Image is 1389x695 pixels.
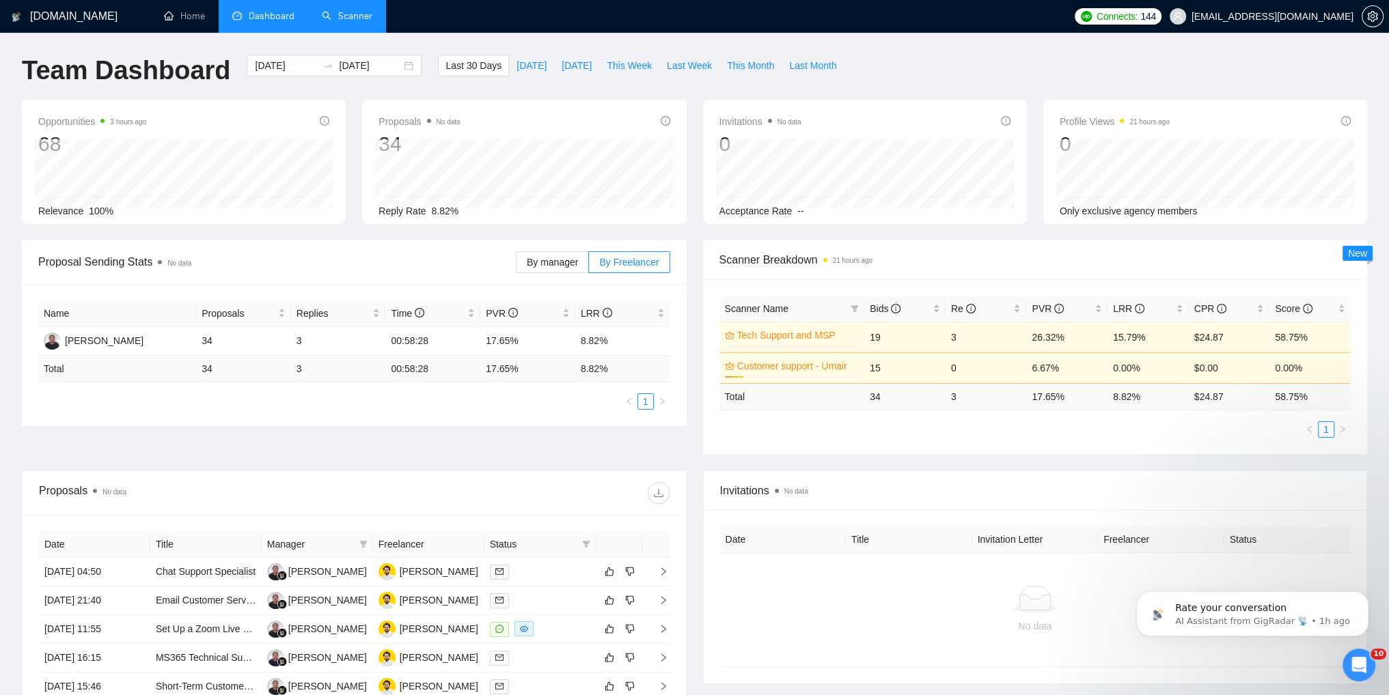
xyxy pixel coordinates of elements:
[232,11,242,20] span: dashboard
[727,58,774,73] span: This Month
[1224,526,1351,553] th: Status
[288,593,367,608] div: [PERSON_NAME]
[495,682,504,690] span: mail
[39,586,150,615] td: [DATE] 21:40
[432,205,459,216] span: 8.82%
[49,264,78,278] div: Mariia
[277,657,287,666] img: gigradar-bm.png
[445,58,501,73] span: Last 30 Days
[400,650,478,665] div: [PERSON_NAME]
[1269,383,1351,410] td: 58.75 %
[38,356,196,382] td: Total
[39,644,150,672] td: [DATE] 16:15
[16,401,43,429] img: Profile image for Mariia
[267,649,284,666] img: RS
[16,199,43,227] img: Profile image for Mariia
[625,681,635,692] span: dislike
[400,593,478,608] div: [PERSON_NAME]
[625,595,635,606] span: dislike
[480,356,575,382] td: 17.65 %
[1334,421,1351,438] button: right
[1362,5,1384,27] button: setting
[12,6,21,28] img: logo
[601,649,618,666] button: like
[719,55,782,76] button: This Month
[150,586,262,615] td: Email Customer Service Team (24/7 Coverage) for High Figure Clothing Brand
[1108,322,1189,352] td: 15.79%
[509,55,554,76] button: [DATE]
[1060,205,1198,216] span: Only exclusive agency members
[81,415,119,429] div: • [DATE]
[966,304,976,313] span: info-circle
[39,558,150,586] td: [DATE] 04:50
[150,531,262,558] th: Title
[1189,322,1270,352] td: $24.87
[946,352,1027,383] td: 0
[495,596,504,604] span: mail
[648,567,668,576] span: right
[81,314,119,328] div: • [DATE]
[778,118,801,126] span: No data
[562,58,592,73] span: [DATE]
[267,680,367,691] a: RS[PERSON_NAME]
[49,48,174,59] span: Rate your conversation
[81,162,119,177] div: • [DATE]
[379,623,478,634] a: HM[PERSON_NAME]
[719,251,1351,268] span: Scanner Breakdown
[720,482,1351,499] span: Invitations
[31,460,59,470] span: Home
[379,592,396,609] img: HM
[16,300,43,328] img: Profile image for Mariia
[288,564,367,579] div: [PERSON_NAME]
[864,383,946,410] td: 34
[1097,9,1138,24] span: Connects:
[625,566,635,577] span: dislike
[848,298,862,319] span: filter
[784,487,808,495] span: No data
[81,213,119,227] div: • [DATE]
[1348,248,1367,259] span: New
[1026,352,1108,383] td: 6.67%
[1060,131,1170,157] div: 0
[391,308,424,319] span: Time
[599,257,659,268] span: By Freelancer
[102,488,126,496] span: No data
[339,58,401,73] input: End date
[851,304,859,313] span: filter
[297,306,370,321] span: Replies
[267,563,284,580] img: RS
[38,300,196,327] th: Name
[291,300,386,327] th: Replies
[625,623,635,634] span: dislike
[605,652,614,663] span: like
[359,540,368,548] span: filter
[255,58,317,73] input: Start date
[1189,352,1270,383] td: $0.00
[385,327,480,356] td: 00:58:28
[373,531,484,558] th: Freelancer
[49,61,77,76] div: Nazar
[322,60,333,71] span: to
[603,308,612,317] span: info-circle
[581,308,612,319] span: LRR
[864,352,946,383] td: 15
[490,537,577,552] span: Status
[156,652,358,663] a: MS365 Technical Support for Shared Calendars
[267,537,354,552] span: Manager
[951,303,976,314] span: Re
[891,304,900,313] span: info-circle
[601,592,618,608] button: like
[737,328,857,343] a: Tech Support and MSP
[277,571,287,580] img: gigradar-bm.png
[38,253,516,270] span: Proposal Sending Stats
[196,356,291,382] td: 34
[400,621,478,636] div: [PERSON_NAME]
[379,594,478,605] a: HM[PERSON_NAME]
[110,460,163,470] span: Messages
[1173,12,1183,21] span: user
[1108,383,1189,410] td: 8.82 %
[599,55,659,76] button: This Week
[554,55,599,76] button: [DATE]
[658,397,666,406] span: right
